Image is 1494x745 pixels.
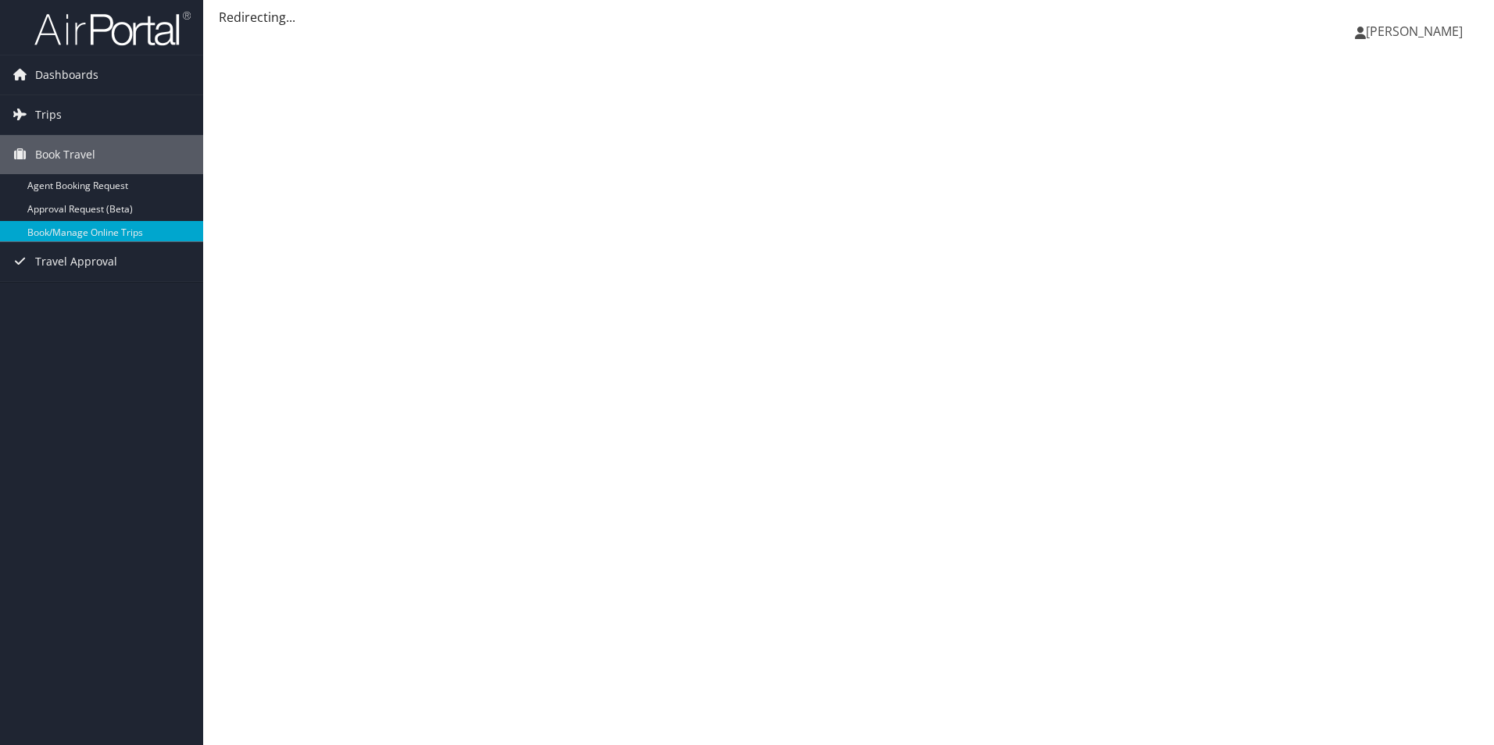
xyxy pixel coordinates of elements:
[219,8,1478,27] div: Redirecting...
[35,135,95,174] span: Book Travel
[1366,23,1463,40] span: [PERSON_NAME]
[1355,8,1478,55] a: [PERSON_NAME]
[35,95,62,134] span: Trips
[35,242,117,281] span: Travel Approval
[35,55,98,94] span: Dashboards
[34,10,191,47] img: airportal-logo.png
